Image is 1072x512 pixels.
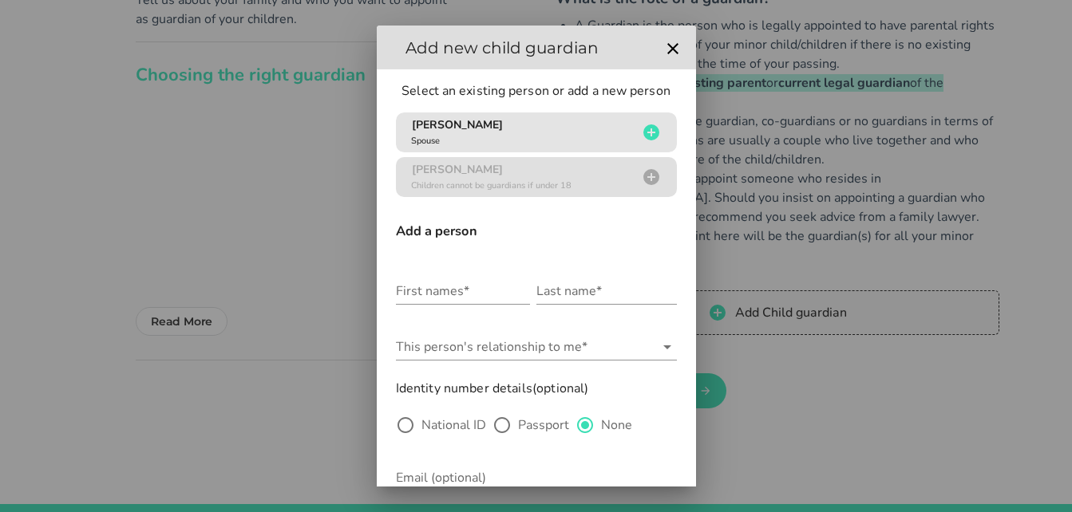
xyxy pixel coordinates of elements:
label: Passport [518,417,569,433]
label: None [601,417,632,433]
label: National ID [421,417,486,433]
span: Spouse [411,135,440,147]
h2: Add new child guardian [390,35,659,61]
p: Select an existing person or add a new person [396,82,677,100]
span: [PERSON_NAME] [412,117,503,132]
div: This person's relationship to me* [396,334,677,360]
label: Identity number details(optional) [396,377,589,400]
h3: Add a person [396,223,677,240]
button: [PERSON_NAME] Spouse [396,112,677,152]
